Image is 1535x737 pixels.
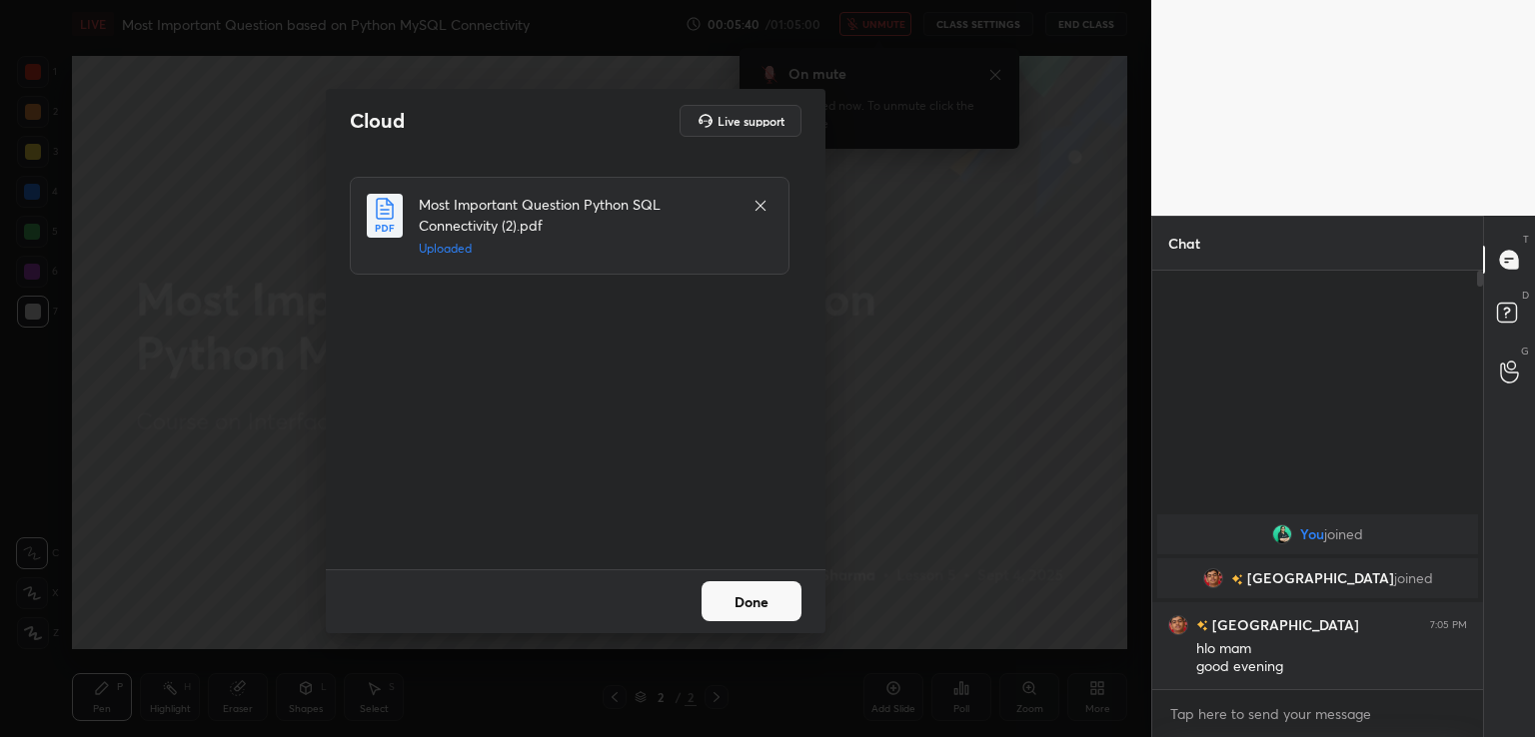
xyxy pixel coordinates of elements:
[1247,570,1394,586] span: [GEOGRAPHIC_DATA]
[1208,614,1359,635] h6: [GEOGRAPHIC_DATA]
[1394,570,1433,586] span: joined
[419,240,733,258] h5: Uploaded
[702,581,801,621] button: Done
[1152,217,1216,270] p: Chat
[1523,232,1529,247] p: T
[1203,568,1223,588] img: 5a800cafc3f04914b081e0890535eef8.jpg
[1196,620,1208,631] img: no-rating-badge.077c3623.svg
[1521,344,1529,359] p: G
[1152,510,1483,690] div: grid
[1231,574,1243,585] img: no-rating-badge.077c3623.svg
[350,108,405,134] h2: Cloud
[419,194,733,236] h4: Most Important Question Python SQL Connectivity (2).pdf
[1168,615,1188,635] img: 5a800cafc3f04914b081e0890535eef8.jpg
[718,115,784,127] h5: Live support
[1324,526,1363,542] span: joined
[1272,524,1292,544] img: 7b2265ad5ca347229539244e8c80ba08.jpg
[1300,526,1324,542] span: You
[1196,639,1467,677] div: hlo mam good evening
[1430,619,1467,631] div: 7:05 PM
[1522,288,1529,303] p: D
